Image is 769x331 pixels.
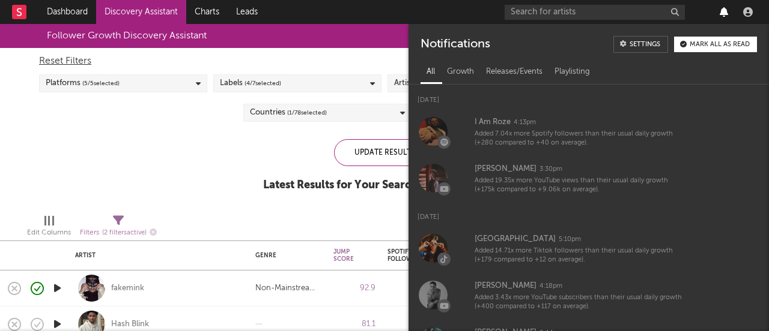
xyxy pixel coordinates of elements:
div: Countries [250,106,327,120]
div: Platforms [46,76,120,91]
div: Artist [75,252,237,259]
div: Edit Columns [27,210,71,245]
div: Genre [255,252,315,259]
div: Playlisting [549,62,596,82]
div: [DATE] [409,85,769,108]
div: Filters [80,225,157,240]
div: [PERSON_NAME] [475,162,536,176]
a: fakemink [111,283,144,294]
a: Hash Blink [111,319,149,330]
span: ( 4 / 7 selected) [245,76,281,91]
div: Added 14.71x more Tiktok followers than their usual daily growth (+179 compared to +12 on average). [475,246,686,265]
div: 130k [388,281,430,296]
div: 3:30pm [540,165,562,174]
div: Update Results [334,139,435,166]
div: Labels [220,76,281,91]
button: Mark all as read [674,37,757,52]
span: ( 1 / 78 selected) [287,106,327,120]
div: 4:13pm [514,118,536,127]
div: Non-Mainstream Electronic [255,281,321,296]
div: Growth [441,62,480,82]
div: [DATE] [409,201,769,225]
div: [PERSON_NAME] [475,279,536,293]
a: [GEOGRAPHIC_DATA]5:10pmAdded 14.71x more Tiktok followers than their usual daily growth (+179 com... [409,225,769,272]
div: I Am Roze [475,115,511,130]
div: Notifications [421,36,490,53]
a: [PERSON_NAME]3:30pmAdded 19.35x more YouTube views than their usual daily growth (+175k compared ... [409,155,769,201]
a: Settings [613,36,668,53]
div: Follower Growth Discovery Assistant [47,29,207,43]
div: Filters(2 filters active) [80,210,157,245]
div: Reset Filters [39,54,730,68]
div: Added 7.04x more Spotify followers than their usual daily growth (+280 compared to +40 on average). [475,130,686,148]
span: ( 5 / 5 selected) [82,76,120,91]
div: Artist Size [394,76,469,91]
div: Jump Score [333,248,357,263]
div: Added 19.35x more YouTube views than their usual daily growth (+175k compared to +9.06k on average). [475,176,686,195]
div: 4:18pm [540,282,562,291]
div: Edit Columns [27,225,71,240]
a: [PERSON_NAME]4:18pmAdded 3.43x more YouTube subscribers than their usual daily growth (+400 compa... [409,272,769,318]
a: I Am Roze4:13pmAdded 7.04x more Spotify followers than their usual daily growth (+280 compared to... [409,108,769,155]
input: Search for artists [505,5,685,20]
div: 92.9 [333,281,375,296]
div: Added 3.43x more YouTube subscribers than their usual daily growth (+400 compared to +117 on aver... [475,293,686,312]
div: Spotify Followers [388,248,424,263]
div: Latest Results for Your Search ' 90d growers uk ' [263,178,506,192]
div: Mark all as read [690,41,750,48]
div: All [421,62,441,82]
div: [GEOGRAPHIC_DATA] [475,232,556,246]
div: 5:10pm [559,235,581,244]
div: Releases/Events [480,62,549,82]
div: Settings [630,41,660,48]
span: ( 2 filters active) [102,230,147,236]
